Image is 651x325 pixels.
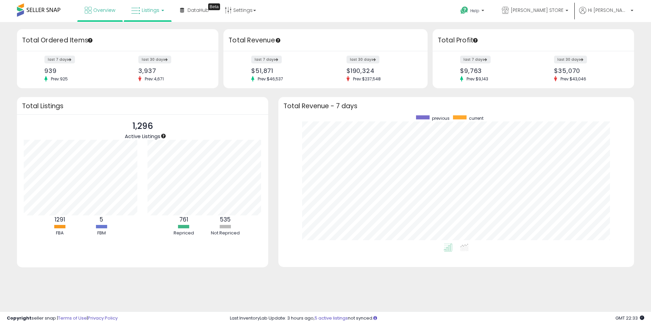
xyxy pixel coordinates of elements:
span: Prev: $43,046 [557,76,590,82]
h3: Total Ordered Items [22,36,213,45]
span: DataHub [188,7,209,14]
div: FBA [39,230,80,236]
label: last 30 days [347,56,379,63]
b: 1291 [55,215,65,224]
span: previous [432,115,450,121]
span: [PERSON_NAME] STORE [511,7,564,14]
div: $51,871 [251,67,320,74]
label: last 7 days [460,56,491,63]
span: current [469,115,484,121]
div: Tooltip anchor [208,3,220,10]
label: last 30 days [554,56,587,63]
div: 3,937 [138,67,206,74]
span: Hi [PERSON_NAME] [588,7,629,14]
h3: Total Listings [22,103,263,109]
label: last 30 days [138,56,171,63]
div: Tooltip anchor [87,37,93,43]
span: Overview [93,7,115,14]
span: Prev: $237,548 [350,76,384,82]
div: 939 [44,67,113,74]
div: Tooltip anchor [160,133,166,139]
div: Tooltip anchor [275,37,281,43]
div: $190,324 [347,67,416,74]
a: Help [455,1,491,22]
h3: Total Profit [438,36,629,45]
span: Prev: 925 [47,76,71,82]
b: 535 [220,215,231,224]
span: Listings [142,7,159,14]
b: 5 [100,215,103,224]
div: $35,070 [554,67,622,74]
b: 761 [179,215,188,224]
label: last 7 days [44,56,75,63]
span: Prev: $9,143 [463,76,492,82]
span: Active Listings [125,133,160,140]
span: Help [470,8,479,14]
div: FBM [81,230,122,236]
h3: Total Revenue [229,36,422,45]
span: Prev: $46,537 [254,76,287,82]
div: $9,763 [460,67,528,74]
div: Repriced [163,230,204,236]
div: Tooltip anchor [472,37,478,43]
span: Prev: 4,671 [141,76,167,82]
div: Not Repriced [205,230,246,236]
i: Get Help [460,6,469,15]
label: last 7 days [251,56,282,63]
a: Hi [PERSON_NAME] [579,7,633,22]
p: 1,296 [125,120,160,133]
h3: Total Revenue - 7 days [283,103,629,109]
